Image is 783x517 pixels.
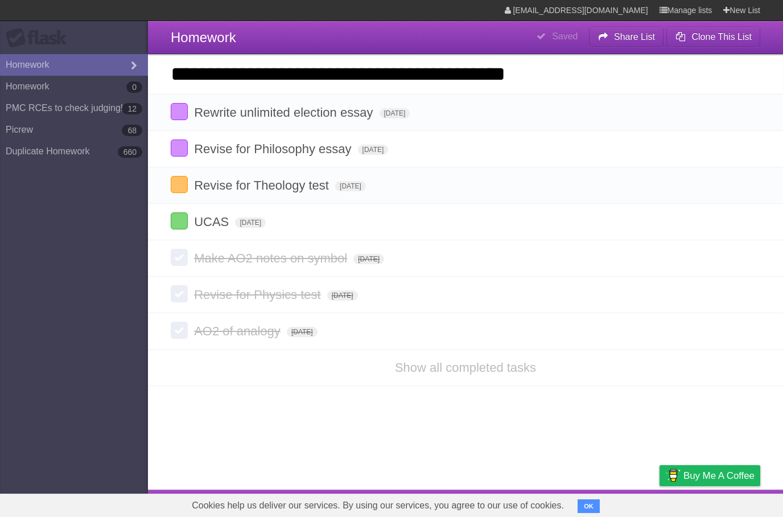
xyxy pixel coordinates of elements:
a: Terms [606,493,631,514]
a: Privacy [645,493,674,514]
a: Suggest a feature [689,493,760,514]
b: Saved [552,31,578,41]
span: [DATE] [353,254,384,264]
span: Revise for Physics test [194,288,324,302]
a: Buy me a coffee [660,465,760,486]
label: Done [171,322,188,339]
button: OK [578,499,600,513]
b: 0 [126,81,142,93]
a: Show all completed tasks [395,360,536,375]
span: UCAS [194,215,232,229]
span: [DATE] [235,218,266,228]
span: Revise for Philosophy essay [194,142,354,156]
b: 68 [122,125,142,136]
b: 660 [118,146,142,158]
img: Buy me a coffee [665,466,681,485]
a: Developers [546,493,592,514]
label: Done [171,139,188,157]
label: Done [171,285,188,302]
a: About [508,493,532,514]
span: Homework [171,30,236,45]
b: Share List [614,32,655,42]
label: Done [171,212,188,229]
span: [DATE] [287,327,318,337]
span: Cookies help us deliver our services. By using our services, you agree to our use of cookies. [180,494,575,517]
button: Clone This List [666,27,760,47]
span: AO2 of analogy [194,324,283,338]
div: Flask [6,28,74,48]
span: [DATE] [380,108,410,118]
button: Share List [589,27,664,47]
label: Done [171,176,188,193]
span: Rewrite unlimited election essay [194,105,376,120]
label: Done [171,103,188,120]
b: 12 [122,103,142,114]
span: Buy me a coffee [683,466,755,486]
span: Make AO2 notes on symbol [194,251,350,265]
span: [DATE] [358,145,389,155]
span: [DATE] [335,181,366,191]
label: Done [171,249,188,266]
span: Revise for Theology test [194,178,332,192]
span: [DATE] [327,290,358,301]
b: Clone This List [691,32,752,42]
